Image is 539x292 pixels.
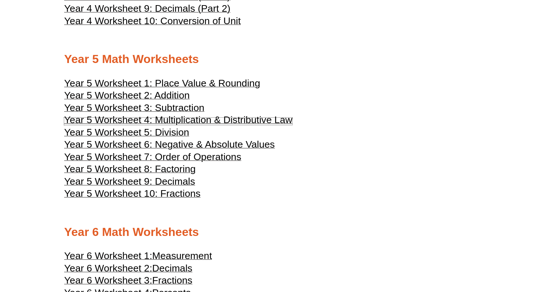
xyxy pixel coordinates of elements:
[152,263,192,274] span: Decimals
[64,266,192,273] a: Year 6 Worksheet 2:Decimals
[64,263,152,274] span: Year 6 Worksheet 2:
[64,167,196,174] a: Year 5 Worksheet 8: Factoring
[64,78,260,89] span: Year 5 Worksheet 1: Place Value & Rounding
[64,93,190,100] a: Year 5 Worksheet 2: Addition
[64,15,241,26] span: Year 4 Worksheet 10: Conversion of Unit
[64,3,230,14] span: Year 4 Worksheet 9: Decimals (Part 2)
[64,142,275,149] a: Year 5 Worksheet 6: Negative & Absolute Values
[64,127,189,138] span: Year 5 Worksheet 5: Division
[64,6,230,14] a: Year 4 Worksheet 9: Decimals (Part 2)
[64,188,201,199] span: Year 5 Worksheet 10: Fractions
[64,278,192,285] a: Year 6 Worksheet 3:Fractions
[64,155,241,162] a: Year 5 Worksheet 7: Order of Operations
[64,139,275,150] span: Year 5 Worksheet 6: Negative & Absolute Values
[152,250,212,261] span: Measurement
[64,254,212,261] a: Year 6 Worksheet 1:Measurement
[64,176,195,187] span: Year 5 Worksheet 9: Decimals
[152,275,192,286] span: Fractions
[64,90,190,101] span: Year 5 Worksheet 2: Addition
[64,130,189,137] a: Year 5 Worksheet 5: Division
[64,114,292,125] span: Year 5 Worksheet 4: Multiplication & Distributive Law
[413,209,539,292] iframe: Chat Widget
[64,250,152,261] span: Year 6 Worksheet 1:
[64,118,292,125] a: Year 5 Worksheet 4: Multiplication & Distributive Law
[64,191,201,199] a: Year 5 Worksheet 10: Fractions
[64,19,241,26] a: Year 4 Worksheet 10: Conversion of Unit
[64,275,152,286] span: Year 6 Worksheet 3:
[64,52,475,67] h2: Year 5 Math Worksheets
[64,151,241,162] span: Year 5 Worksheet 7: Order of Operations
[64,81,260,88] a: Year 5 Worksheet 1: Place Value & Rounding
[64,179,195,186] a: Year 5 Worksheet 9: Decimals
[64,163,196,174] span: Year 5 Worksheet 8: Factoring
[64,106,204,113] a: Year 5 Worksheet 3: Subtraction
[64,225,475,240] h2: Year 6 Math Worksheets
[64,102,204,113] span: Year 5 Worksheet 3: Subtraction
